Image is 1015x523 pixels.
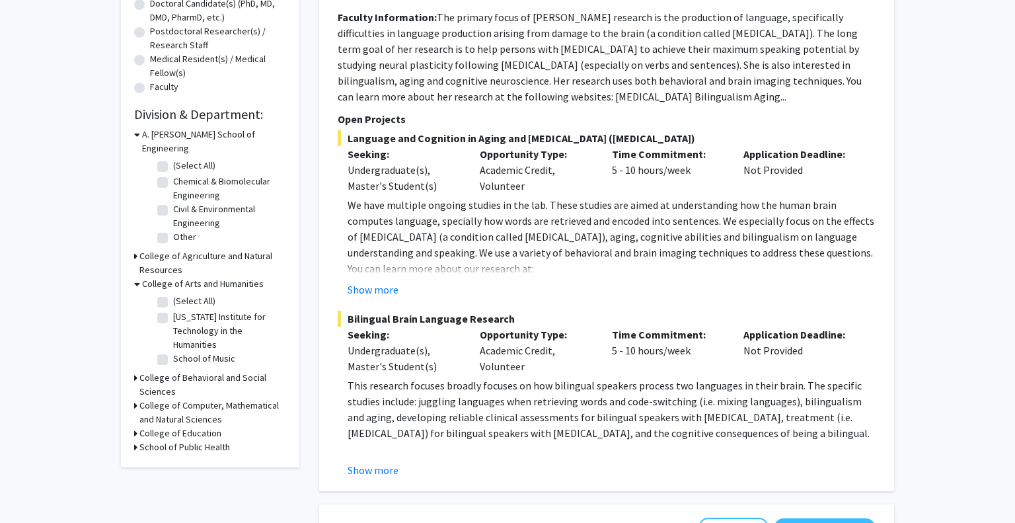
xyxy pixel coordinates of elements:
[139,371,286,399] h3: College of Behavioral and Social Sciences
[150,52,286,80] label: Medical Resident(s) / Medical Fellow(s)
[150,80,178,94] label: Faculty
[338,11,862,103] fg-read-more: The primary focus of [PERSON_NAME] research is the production of language, specifically difficult...
[142,277,264,291] h3: College of Arts and Humanities
[142,128,286,155] h3: A. [PERSON_NAME] School of Engineering
[348,462,398,478] button: Show more
[348,146,460,162] p: Seeking:
[612,327,724,342] p: Time Commitment:
[338,311,876,327] span: Bilingual Brain Language Research
[173,175,283,202] label: Chemical & Biomolecular Engineering
[173,352,235,366] label: School of Music
[173,294,215,308] label: (Select All)
[348,378,876,441] p: This research focuses broadly focuses on how bilingual speakers process two languages in their br...
[733,146,866,194] div: Not Provided
[348,261,876,276] p: You can learn more about our research at:
[338,130,876,146] span: Language and Cognition in Aging and [MEDICAL_DATA] ([MEDICAL_DATA])
[173,310,283,352] label: [US_STATE] Institute for Technology in the Humanities
[612,146,724,162] p: Time Commitment:
[139,440,230,454] h3: School of Public Health
[602,146,734,194] div: 5 - 10 hours/week
[139,249,286,277] h3: College of Agriculture and Natural Resources
[348,327,460,342] p: Seeking:
[173,159,215,173] label: (Select All)
[480,146,592,162] p: Opportunity Type:
[139,399,286,426] h3: College of Computer, Mathematical and Natural Sciences
[602,327,734,374] div: 5 - 10 hours/week
[480,327,592,342] p: Opportunity Type:
[743,146,856,162] p: Application Deadline:
[338,111,876,127] p: Open Projects
[139,426,221,440] h3: College of Education
[134,106,286,122] h2: Division & Department:
[338,11,437,24] b: Faculty Information:
[470,146,602,194] div: Academic Credit, Volunteer
[173,230,196,244] label: Other
[10,463,56,513] iframe: Chat
[733,327,866,374] div: Not Provided
[348,162,460,194] div: Undergraduate(s), Master's Student(s)
[348,342,460,374] div: Undergraduate(s), Master's Student(s)
[348,282,398,298] button: Show more
[173,202,283,230] label: Civil & Environmental Engineering
[470,327,602,374] div: Academic Credit, Volunteer
[150,24,286,52] label: Postdoctoral Researcher(s) / Research Staff
[743,327,856,342] p: Application Deadline:
[348,197,876,261] p: We have multiple ongoing studies in the lab. These studies are aimed at understanding how the hum...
